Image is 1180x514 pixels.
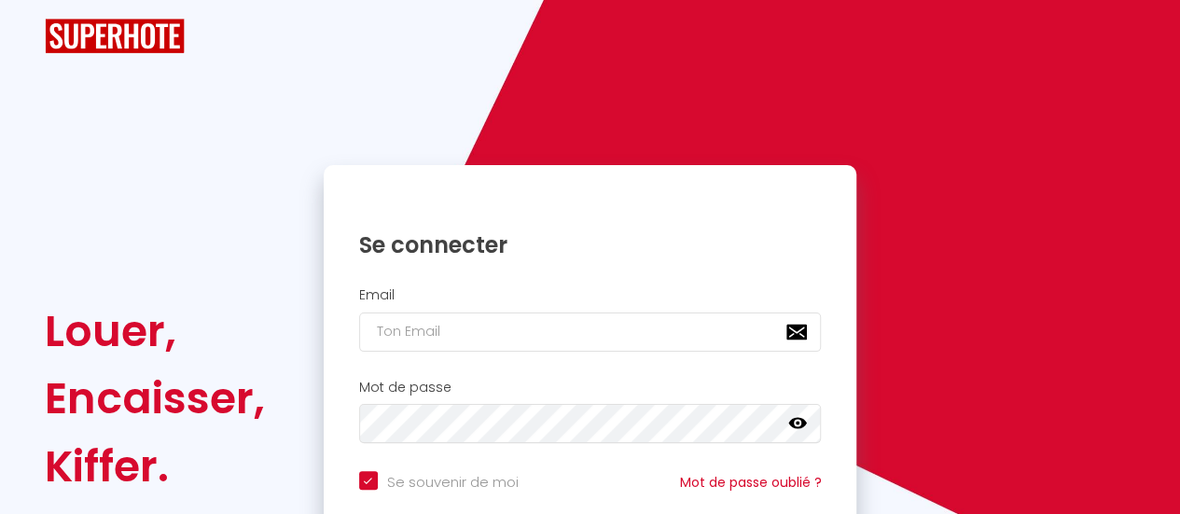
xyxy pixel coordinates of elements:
[359,287,822,303] h2: Email
[45,19,185,53] img: SuperHote logo
[45,365,265,432] div: Encaisser,
[359,313,822,352] input: Ton Email
[359,380,822,396] h2: Mot de passe
[359,230,822,259] h1: Se connecter
[679,473,821,492] a: Mot de passe oublié ?
[45,298,265,365] div: Louer,
[45,433,265,500] div: Kiffer.
[15,7,71,63] button: Ouvrir le widget de chat LiveChat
